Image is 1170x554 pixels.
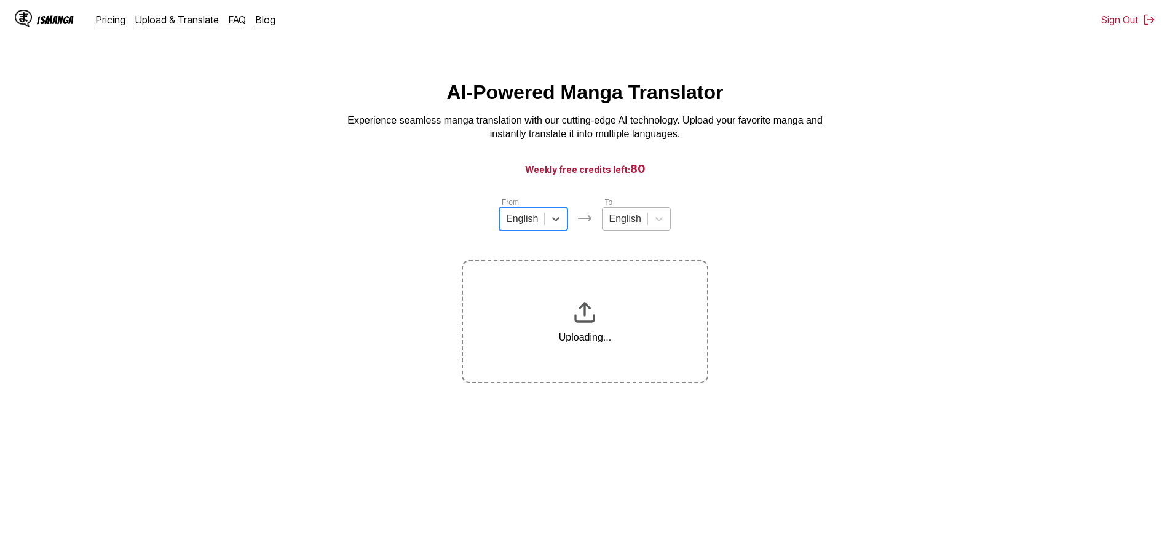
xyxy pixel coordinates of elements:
button: Sign Out [1101,14,1155,26]
label: From [502,198,519,207]
p: Uploading... [559,332,611,343]
a: FAQ [229,14,246,26]
a: Blog [256,14,275,26]
h1: AI-Powered Manga Translator [447,81,724,104]
a: Pricing [96,14,125,26]
img: Languages icon [577,211,592,226]
span: 80 [630,162,646,175]
img: Sign out [1143,14,1155,26]
p: Experience seamless manga translation with our cutting-edge AI technology. Upload your favorite m... [339,114,831,141]
h3: Weekly free credits left: [30,161,1140,176]
img: IsManga Logo [15,10,32,27]
a: Upload & Translate [135,14,219,26]
a: IsManga LogoIsManga [15,10,96,30]
label: To [604,198,612,207]
div: IsManga [37,14,74,26]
